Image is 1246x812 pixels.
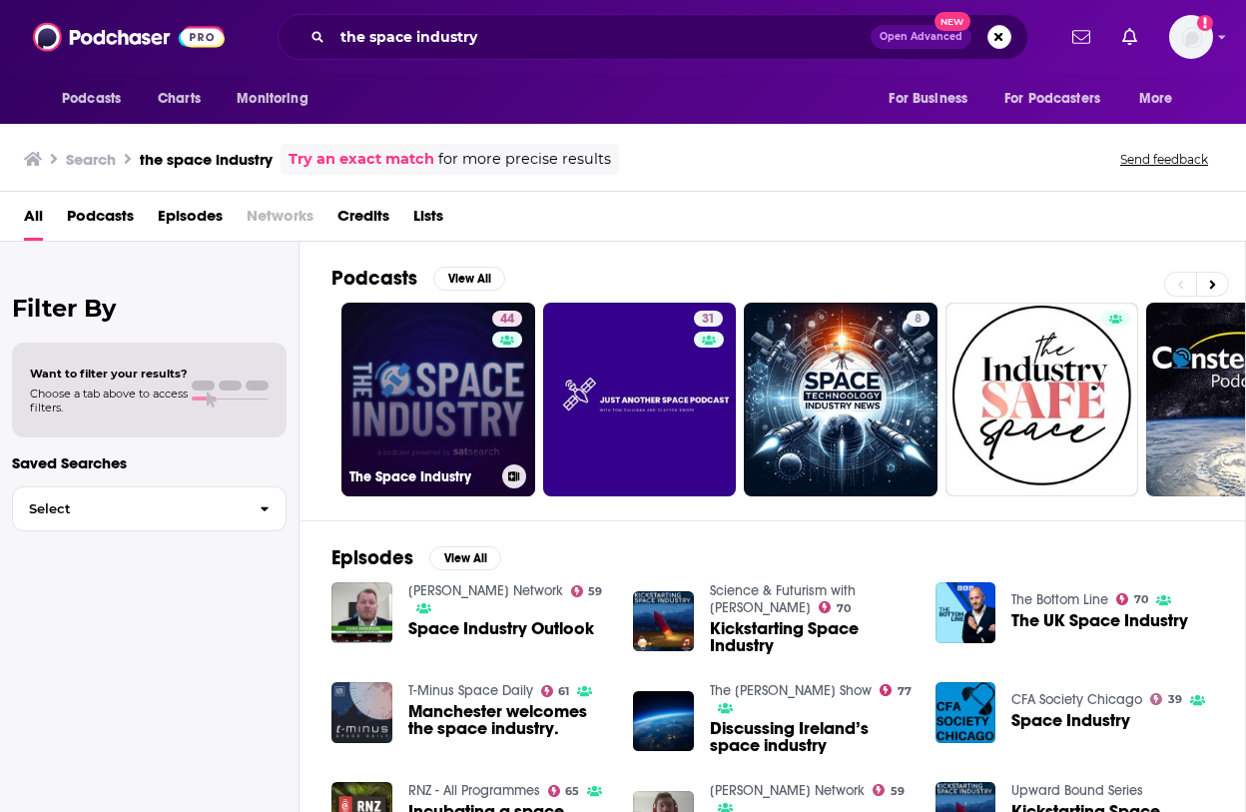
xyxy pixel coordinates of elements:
[633,591,694,652] img: Kickstarting Space Industry
[1114,20,1145,54] a: Show notifications dropdown
[1011,712,1130,729] a: Space Industry
[332,21,871,53] input: Search podcasts, credits, & more...
[871,25,971,49] button: Open AdvancedNew
[880,684,912,696] a: 77
[331,266,417,291] h2: Podcasts
[331,545,501,570] a: EpisodesView All
[991,80,1129,118] button: open menu
[880,32,962,42] span: Open Advanced
[12,453,287,472] p: Saved Searches
[935,582,996,643] img: The UK Space Industry
[1004,85,1100,113] span: For Podcasters
[571,585,603,597] a: 59
[331,266,505,291] a: PodcastsView All
[408,582,563,599] a: Schwab Network
[33,18,225,56] img: Podchaser - Follow, Share and Rate Podcasts
[158,85,201,113] span: Charts
[1150,693,1182,705] a: 39
[1197,15,1213,31] svg: Add a profile image
[1064,20,1098,54] a: Show notifications dropdown
[837,604,851,613] span: 70
[331,545,413,570] h2: Episodes
[337,200,389,241] span: Credits
[898,687,912,696] span: 77
[873,784,905,796] a: 59
[331,682,392,743] img: Manchester welcomes the space industry.
[588,587,602,596] span: 59
[935,682,996,743] img: Space Industry
[744,303,937,496] a: 8
[1169,15,1213,59] button: Show profile menu
[710,720,912,754] a: Discussing Ireland’s space industry
[541,685,570,697] a: 61
[1011,612,1188,629] a: The UK Space Industry
[1169,15,1213,59] img: User Profile
[492,311,522,327] a: 44
[1011,782,1143,799] a: Upward Bound Series
[413,200,443,241] a: Lists
[1011,591,1108,608] a: The Bottom Line
[408,782,540,799] a: RNZ - All Programmes
[67,200,134,241] a: Podcasts
[710,620,912,654] span: Kickstarting Space Industry
[915,310,922,330] span: 8
[710,782,865,799] a: Schwab Network
[30,387,188,414] span: Choose a tab above to access filters.
[1139,85,1173,113] span: More
[633,691,694,752] img: Discussing Ireland’s space industry
[408,703,610,737] a: Manchester welcomes the space industry.
[12,294,287,323] h2: Filter By
[429,546,501,570] button: View All
[30,367,188,381] span: Want to filter your results?
[558,687,569,696] span: 61
[349,468,494,485] h3: The Space Industry
[565,787,579,796] span: 65
[694,311,723,327] a: 31
[875,80,992,118] button: open menu
[331,582,392,643] img: Space Industry Outlook
[889,85,967,113] span: For Business
[24,200,43,241] a: All
[907,311,930,327] a: 8
[1169,15,1213,59] span: Logged in as Isabellaoidem
[543,303,737,496] a: 31
[223,80,333,118] button: open menu
[13,502,244,515] span: Select
[1125,80,1198,118] button: open menu
[341,303,535,496] a: 44The Space Industry
[934,12,970,31] span: New
[408,682,533,699] a: T-Minus Space Daily
[247,200,313,241] span: Networks
[1011,691,1142,708] a: CFA Society Chicago
[12,486,287,531] button: Select
[408,620,594,637] a: Space Industry Outlook
[237,85,308,113] span: Monitoring
[891,787,905,796] span: 59
[1114,151,1214,168] button: Send feedback
[819,601,851,613] a: 70
[145,80,213,118] a: Charts
[158,200,223,241] a: Episodes
[1134,595,1148,604] span: 70
[438,148,611,171] span: for more precise results
[500,310,514,330] span: 44
[66,150,116,169] h3: Search
[1116,593,1148,605] a: 70
[48,80,147,118] button: open menu
[62,85,121,113] span: Podcasts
